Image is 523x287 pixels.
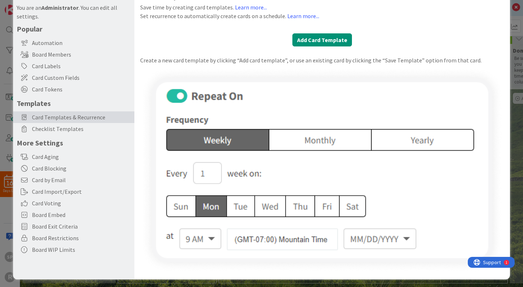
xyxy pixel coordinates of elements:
[140,3,504,12] div: Save time by creating card templates.
[32,73,131,82] span: Card Custom Fields
[32,85,131,94] span: Card Tokens
[13,186,134,197] div: Card Import/Export
[15,1,33,10] span: Support
[13,163,134,174] div: Card Blocking
[32,176,131,184] span: Card by Email
[32,234,131,242] span: Board Restrictions
[13,49,134,60] div: Board Members
[13,151,134,163] div: Card Aging
[13,37,134,49] div: Automation
[13,244,134,255] div: Board WIP Limits
[17,99,131,108] h5: Templates
[17,138,131,147] h5: More Settings
[41,4,78,11] b: Administrator
[38,3,40,9] div: 1
[32,199,131,208] span: Card Voting
[13,60,134,72] div: Card Labels
[140,12,504,20] div: Set recurrence to automatically create cards on a schedule.
[17,24,131,33] h5: Popular
[32,210,131,219] span: Board Embed
[140,56,504,65] div: Create a new card template by clicking “Add card template”, or use an existing card by clicking t...
[17,3,131,21] div: You are an . You can edit all settings.
[287,12,319,20] a: Learn more...
[235,4,267,11] a: Learn more...
[32,222,131,231] span: Board Exit Criteria
[32,124,131,133] span: Checklist Templates
[292,33,352,46] button: Add Card Template
[32,113,131,122] span: Card Templates & Recurrence
[141,67,504,274] img: card-recurrence.png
